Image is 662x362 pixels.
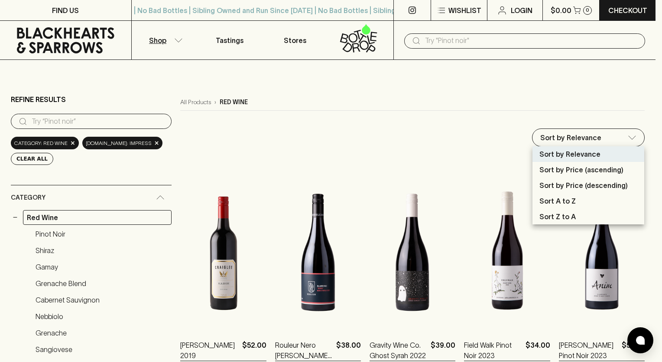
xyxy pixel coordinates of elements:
p: Sort Z to A [539,211,576,222]
p: Sort by Price (descending) [539,180,628,191]
img: bubble-icon [636,336,645,345]
p: Sort A to Z [539,196,576,206]
p: Sort by Price (ascending) [539,165,623,175]
p: Sort by Relevance [539,149,600,159]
